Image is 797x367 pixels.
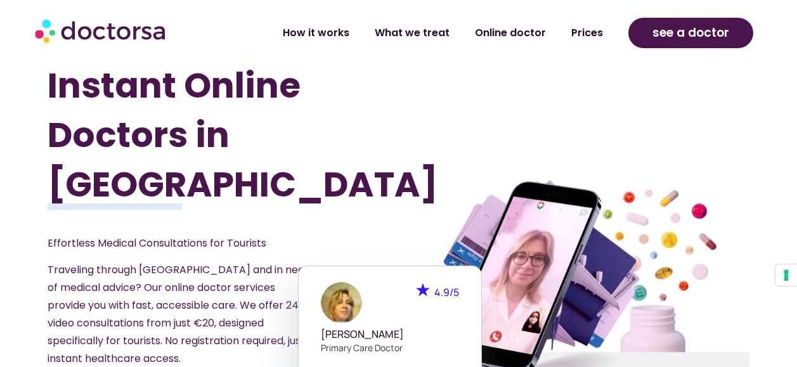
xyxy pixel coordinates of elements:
[321,328,459,340] h5: [PERSON_NAME]
[270,18,362,48] a: How it works
[48,262,311,366] span: Traveling through [GEOGRAPHIC_DATA] and in need of medical advice? Our online doctor services pro...
[48,236,266,250] span: Effortless Medical Consultations for Tourists
[462,18,559,48] a: Online doctor
[652,23,729,43] span: see a doctor
[48,61,346,209] h1: Instant Online Doctors in [GEOGRAPHIC_DATA]
[559,18,616,48] a: Prices
[214,18,616,48] nav: Menu
[775,264,797,286] button: Your consent preferences for tracking technologies
[362,18,462,48] a: What we treat
[321,341,459,354] p: Primary care doctor
[434,285,459,299] span: 4.9/5
[628,18,753,48] a: see a doctor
